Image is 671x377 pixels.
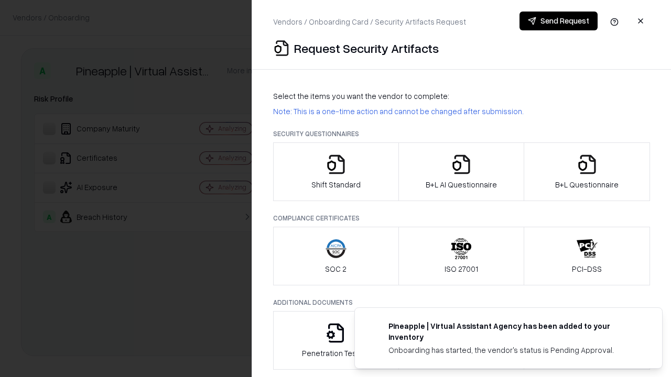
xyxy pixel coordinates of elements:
[445,263,478,274] p: ISO 27001
[302,348,370,359] p: Penetration Testing
[520,12,598,30] button: Send Request
[426,179,497,190] p: B+L AI Questionnaire
[273,91,650,102] p: Select the items you want the vendor to complete:
[388,345,637,356] div: Onboarding has started, the vendor's status is Pending Approval.
[325,263,347,274] p: SOC 2
[398,142,525,201] button: B+L AI Questionnaire
[273,142,399,201] button: Shift Standard
[555,179,619,190] p: B+L Questionnaire
[524,142,650,201] button: B+L Questionnaire
[273,106,650,117] p: Note: This is a one-time action and cannot be changed after submission.
[273,214,650,223] p: Compliance Certificates
[524,227,650,285] button: PCI-DSS
[388,320,637,342] div: Pineapple | Virtual Assistant Agency has been added to your inventory
[367,320,380,333] img: trypineapple.com
[273,298,650,307] p: Additional Documents
[273,311,399,370] button: Penetration Testing
[294,40,439,57] p: Request Security Artifacts
[273,227,399,285] button: SOC 2
[273,129,650,138] p: Security Questionnaires
[311,179,361,190] p: Shift Standard
[572,263,602,274] p: PCI-DSS
[273,16,466,27] p: Vendors / Onboarding Card / Security Artifacts Request
[398,227,525,285] button: ISO 27001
